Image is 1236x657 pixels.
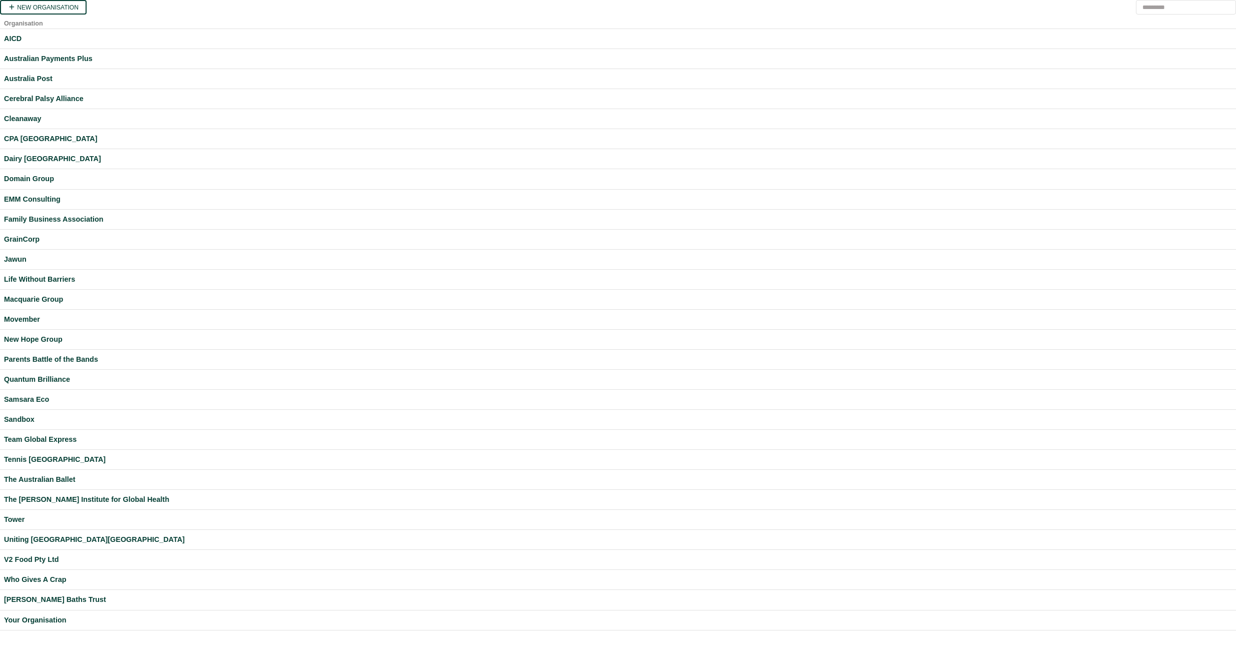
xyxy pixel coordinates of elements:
[4,574,1232,585] a: Who Gives A Crap
[4,194,1232,205] a: EMM Consulting
[4,274,1232,285] a: Life Without Barriers
[4,454,1232,465] a: Tennis [GEOGRAPHIC_DATA]
[4,254,1232,265] a: Jawun
[4,234,1232,245] a: GrainCorp
[4,73,1232,85] a: Australia Post
[4,474,1232,485] a: The Australian Ballet
[4,33,1232,45] a: AICD
[4,374,1232,385] a: Quantum Brilliance
[4,294,1232,305] a: Macquarie Group
[4,614,1232,626] a: Your Organisation
[4,354,1232,365] a: Parents Battle of the Bands
[4,394,1232,405] a: Samsara Eco
[4,494,1232,505] a: The [PERSON_NAME] Institute for Global Health
[4,153,1232,165] a: Dairy [GEOGRAPHIC_DATA]
[4,514,1232,525] a: Tower
[4,314,1232,325] a: Movember
[4,414,1232,425] a: Sandbox
[4,554,1232,565] a: V2 Food Pty Ltd
[4,173,1232,185] a: Domain Group
[4,93,1232,105] a: Cerebral Palsy Alliance
[4,594,1232,605] a: [PERSON_NAME] Baths Trust
[4,53,1232,65] a: Australian Payments Plus
[4,113,1232,125] a: Cleanaway
[4,133,1232,145] a: CPA [GEOGRAPHIC_DATA]
[4,434,1232,445] a: Team Global Express
[4,534,1232,545] a: Uniting [GEOGRAPHIC_DATA][GEOGRAPHIC_DATA]
[4,334,1232,345] a: New Hope Group
[4,214,1232,225] a: Family Business Association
